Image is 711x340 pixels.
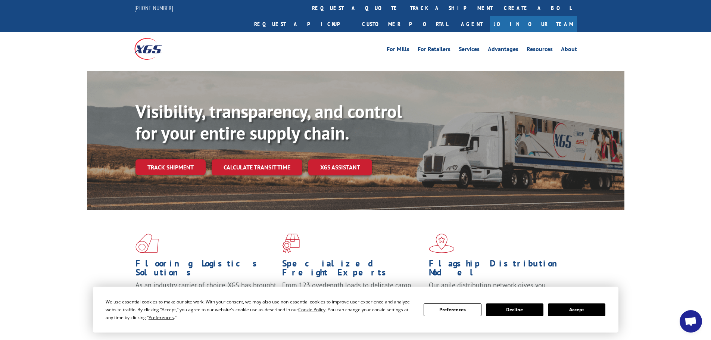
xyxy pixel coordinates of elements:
[106,298,415,321] div: We use essential cookies to make our site work. With your consent, we may also use non-essential ...
[282,259,423,281] h1: Specialized Freight Experts
[135,259,277,281] h1: Flooring Logistics Solutions
[490,16,577,32] a: Join Our Team
[527,46,553,54] a: Resources
[548,303,605,316] button: Accept
[680,310,702,333] div: Open chat
[453,16,490,32] a: Agent
[149,314,174,321] span: Preferences
[429,259,570,281] h1: Flagship Distribution Model
[429,234,455,253] img: xgs-icon-flagship-distribution-model-red
[308,159,372,175] a: XGS ASSISTANT
[282,281,423,314] p: From 123 overlength loads to delicate cargo, our experienced staff knows the best way to move you...
[488,46,518,54] a: Advantages
[429,281,566,298] span: Our agile distribution network gives you nationwide inventory management on demand.
[135,281,276,307] span: As an industry carrier of choice, XGS has brought innovation and dedication to flooring logistics...
[561,46,577,54] a: About
[424,303,481,316] button: Preferences
[298,306,325,313] span: Cookie Policy
[356,16,453,32] a: Customer Portal
[212,159,302,175] a: Calculate transit time
[249,16,356,32] a: Request a pickup
[486,303,543,316] button: Decline
[459,46,480,54] a: Services
[387,46,409,54] a: For Mills
[93,287,618,333] div: Cookie Consent Prompt
[282,234,300,253] img: xgs-icon-focused-on-flooring-red
[418,46,450,54] a: For Retailers
[135,159,206,175] a: Track shipment
[135,234,159,253] img: xgs-icon-total-supply-chain-intelligence-red
[135,100,402,144] b: Visibility, transparency, and control for your entire supply chain.
[134,4,173,12] a: [PHONE_NUMBER]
